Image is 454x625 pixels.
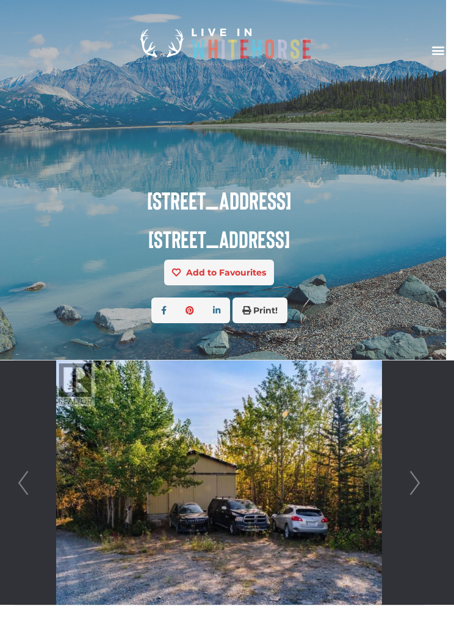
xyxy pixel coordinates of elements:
[428,40,448,60] div: Menu Toggle
[56,360,381,605] img: 2 Fraser Road, Whitehorse, Yukon Y1A 2R2 - Photo 1 - 16788
[14,360,32,605] a: Prev
[186,267,266,278] strong: Add to Favourites
[406,360,424,605] a: Next
[232,298,287,323] button: Print!
[253,305,278,316] strong: Print!
[148,224,290,253] small: [STREET_ADDRESS]
[164,260,274,285] button: Add to Favourites
[42,186,395,213] span: [STREET_ADDRESS]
